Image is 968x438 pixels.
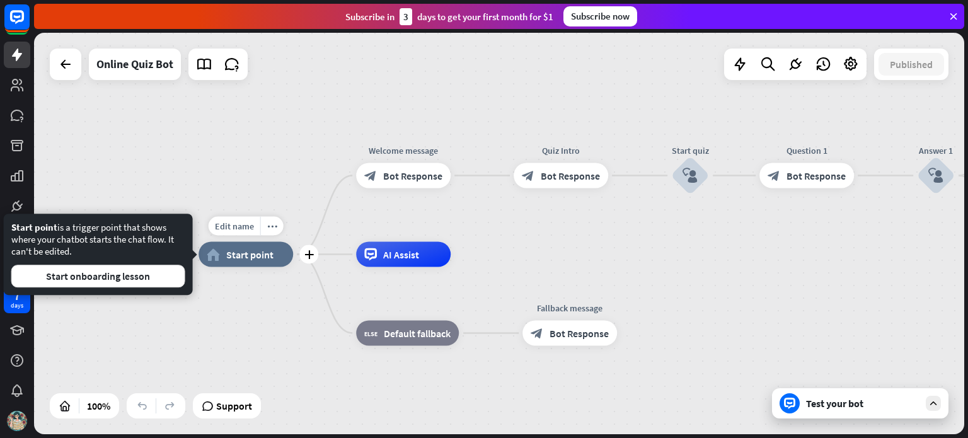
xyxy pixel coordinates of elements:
span: Bot Response [786,170,846,182]
span: Bot Response [541,170,600,182]
div: Welcome message [347,144,460,157]
span: Bot Response [383,170,442,182]
span: Edit name [215,221,254,232]
div: 100% [83,396,114,416]
button: Published [879,53,944,76]
i: block_bot_response [522,170,534,182]
div: Test your bot [806,397,919,410]
span: Default fallback [384,327,451,340]
div: 7 [14,290,20,301]
i: block_user_input [683,168,698,183]
a: 7 days [4,287,30,313]
div: Quiz Intro [504,144,618,157]
i: more_horiz [267,221,277,231]
i: block_bot_response [768,170,780,182]
span: Support [216,396,252,416]
span: Start point [226,248,274,261]
div: Question 1 [750,144,863,157]
button: Start onboarding lesson [11,265,185,287]
div: Subscribe now [563,6,637,26]
span: AI Assist [383,248,419,261]
button: Open LiveChat chat widget [10,5,48,43]
span: Bot Response [550,327,609,340]
i: block_user_input [928,168,943,183]
div: Subscribe in days to get your first month for $1 [345,8,553,25]
i: block_bot_response [531,327,543,340]
div: days [11,301,23,310]
div: Fallback message [513,302,626,314]
i: home_2 [207,248,220,261]
div: Start quiz [652,144,728,157]
div: is a trigger point that shows where your chatbot starts the chat flow. It can't be edited. [11,221,185,287]
i: block_bot_response [364,170,377,182]
span: Start point [11,221,57,233]
div: 3 [400,8,412,25]
i: block_fallback [364,327,377,340]
div: Online Quiz Bot [96,49,173,80]
i: plus [304,250,314,259]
